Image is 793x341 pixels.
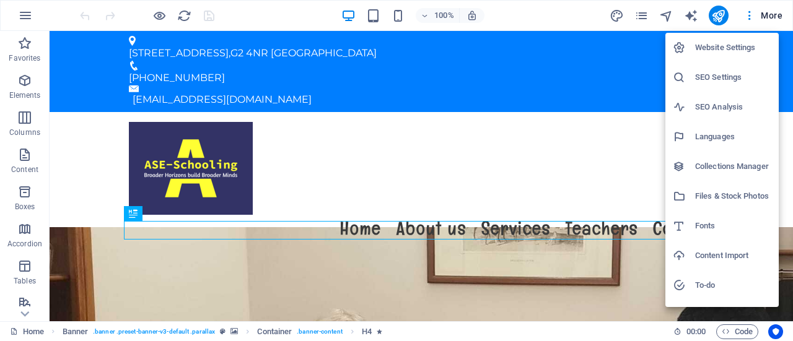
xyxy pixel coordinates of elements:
h6: To-do [695,278,771,293]
h6: Content Import [695,248,771,263]
h6: Fonts [695,218,771,233]
h6: SEO Settings [695,70,771,85]
h6: Website Settings [695,40,771,55]
h6: Files & Stock Photos [695,189,771,204]
h6: Collections Manager [695,159,771,174]
h6: Languages [695,129,771,144]
h6: SEO Analysis [695,100,771,114]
